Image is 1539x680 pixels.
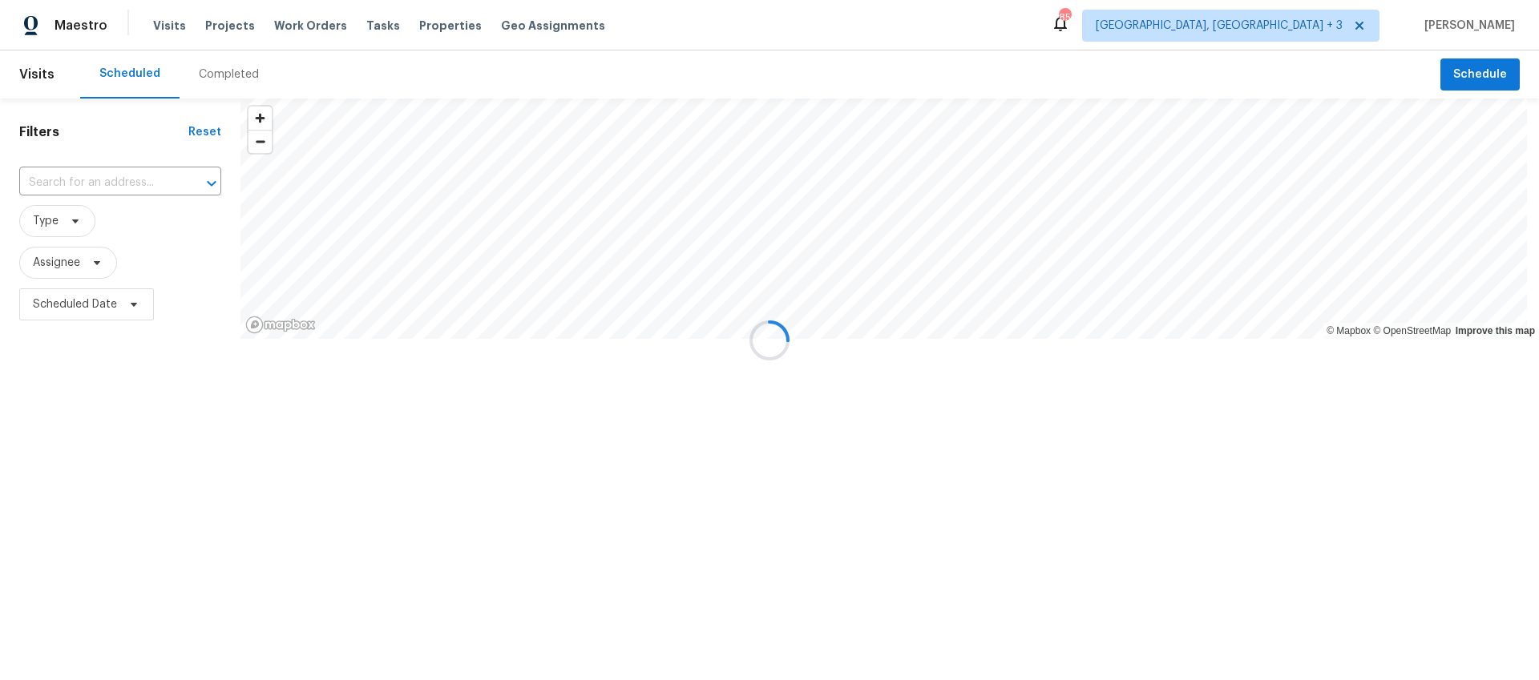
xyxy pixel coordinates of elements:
span: Zoom out [248,131,272,153]
button: Zoom in [248,107,272,130]
button: Zoom out [248,130,272,153]
a: OpenStreetMap [1373,325,1451,336]
a: Mapbox [1327,325,1371,336]
a: Mapbox homepage [245,316,316,334]
div: 85 [1059,10,1070,26]
a: Improve this map [1456,325,1535,336]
